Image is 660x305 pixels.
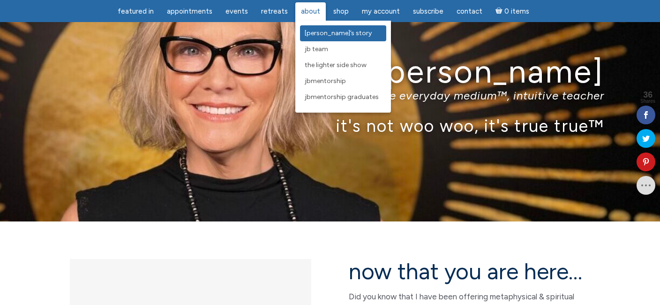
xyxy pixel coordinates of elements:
p: the everyday medium™, intuitive teacher [56,89,604,102]
a: My Account [356,2,405,21]
span: Retreats [261,7,288,15]
span: featured in [118,7,154,15]
span: Appointments [167,7,212,15]
a: About [295,2,326,21]
span: Shop [333,7,349,15]
span: 0 items [504,8,529,15]
a: Subscribe [407,2,449,21]
a: Events [220,2,254,21]
a: JB Team [300,41,386,57]
a: Appointments [161,2,218,21]
span: Shares [640,99,655,104]
span: JB Team [305,45,328,53]
a: Contact [451,2,488,21]
span: The Lighter Side Show [305,61,367,69]
p: it's not woo woo, it's true true™ [56,115,604,136]
span: Contact [457,7,482,15]
a: Cart0 items [490,1,535,21]
h1: [PERSON_NAME] [56,54,604,89]
a: Retreats [255,2,293,21]
span: Subscribe [413,7,443,15]
i: Cart [495,7,504,15]
a: The Lighter Side Show [300,57,386,73]
span: JBMentorship [305,77,346,85]
a: JBMentorship [300,73,386,89]
span: About [301,7,320,15]
a: [PERSON_NAME]’s Story [300,25,386,41]
span: JBMentorship Graduates [305,93,379,101]
span: Events [225,7,248,15]
span: My Account [362,7,400,15]
span: [PERSON_NAME]’s Story [305,29,372,37]
a: Shop [328,2,354,21]
a: JBMentorship Graduates [300,89,386,105]
span: 36 [640,91,655,99]
h2: now that you are here… [349,259,590,284]
a: featured in [112,2,159,21]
